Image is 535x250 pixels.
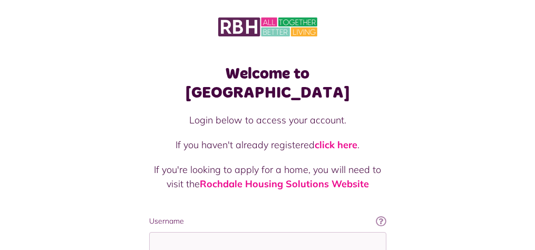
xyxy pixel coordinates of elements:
[149,162,386,191] p: If you're looking to apply for a home, you will need to visit the
[200,178,369,190] a: Rochdale Housing Solutions Website
[149,64,386,102] h1: Welcome to [GEOGRAPHIC_DATA]
[315,139,357,151] a: click here
[149,216,386,227] label: Username
[149,113,386,127] p: Login below to access your account.
[218,16,317,38] img: MyRBH
[149,138,386,152] p: If you haven't already registered .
